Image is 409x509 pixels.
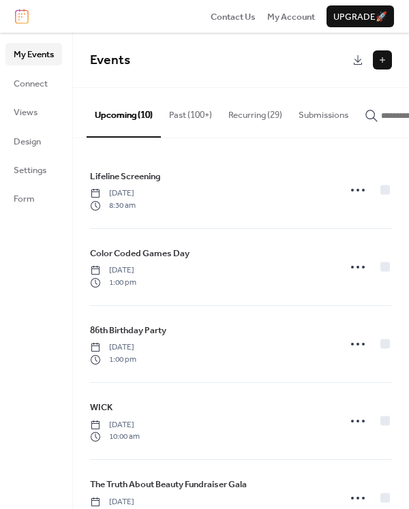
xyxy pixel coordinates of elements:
[14,164,46,177] span: Settings
[5,72,62,94] a: Connect
[90,354,136,366] span: 1:00 pm
[90,200,136,212] span: 8:30 am
[90,247,190,260] span: Color Coded Games Day
[14,48,54,61] span: My Events
[15,9,29,24] img: logo
[220,88,290,136] button: Recurring (29)
[90,400,112,415] a: WICK
[14,192,35,206] span: Form
[267,10,315,24] span: My Account
[90,401,112,414] span: WICK
[267,10,315,23] a: My Account
[5,43,62,65] a: My Events
[5,159,62,181] a: Settings
[5,101,62,123] a: Views
[90,187,136,200] span: [DATE]
[211,10,256,24] span: Contact Us
[333,10,387,24] span: Upgrade 🚀
[90,323,166,338] a: 86th Birthday Party
[90,324,166,337] span: 86th Birthday Party
[14,77,48,91] span: Connect
[290,88,357,136] button: Submissions
[90,496,136,508] span: [DATE]
[87,88,161,137] button: Upcoming (10)
[90,169,161,184] a: Lifeline Screening
[5,187,62,209] a: Form
[90,48,130,73] span: Events
[327,5,394,27] button: Upgrade🚀
[90,264,136,277] span: [DATE]
[90,277,136,289] span: 1:00 pm
[90,341,136,354] span: [DATE]
[211,10,256,23] a: Contact Us
[90,478,247,491] span: The Truth About Beauty Fundraiser Gala
[14,106,37,119] span: Views
[90,246,190,261] a: Color Coded Games Day
[90,170,161,183] span: Lifeline Screening
[5,130,62,152] a: Design
[90,477,247,492] a: The Truth About Beauty Fundraiser Gala
[90,431,140,443] span: 10:00 am
[90,419,140,431] span: [DATE]
[14,135,41,149] span: Design
[161,88,220,136] button: Past (100+)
